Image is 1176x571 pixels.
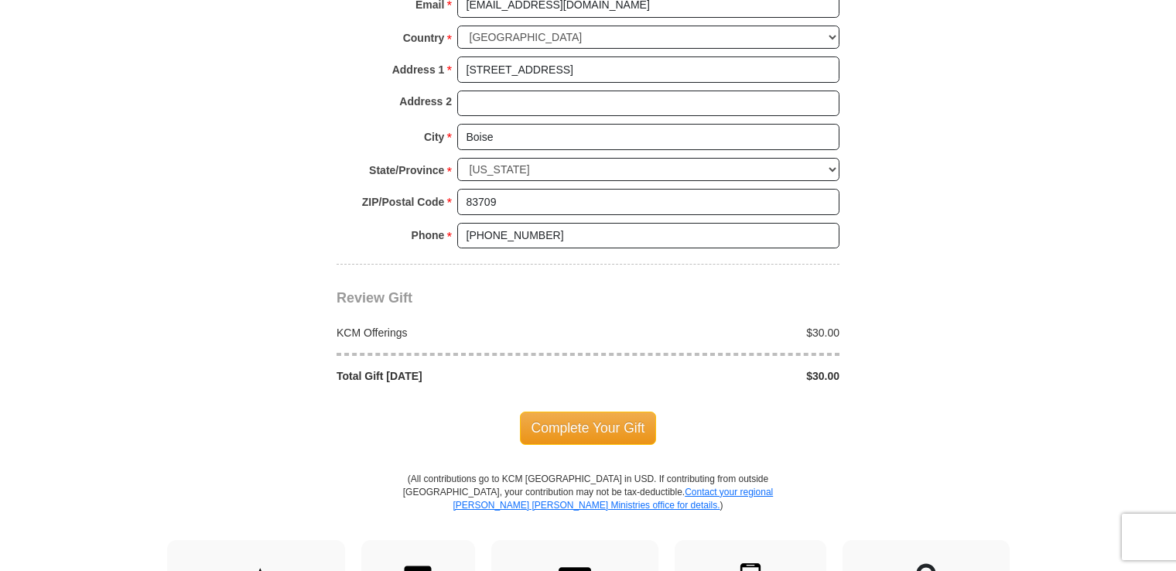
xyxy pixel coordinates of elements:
[520,412,657,444] span: Complete Your Gift
[329,368,589,384] div: Total Gift [DATE]
[337,290,412,306] span: Review Gift
[402,473,774,540] p: (All contributions go to KCM [GEOGRAPHIC_DATA] in USD. If contributing from outside [GEOGRAPHIC_D...
[412,224,445,246] strong: Phone
[399,91,452,112] strong: Address 2
[453,487,773,511] a: Contact your regional [PERSON_NAME] [PERSON_NAME] Ministries office for details.
[424,126,444,148] strong: City
[329,325,589,340] div: KCM Offerings
[588,325,848,340] div: $30.00
[588,368,848,384] div: $30.00
[403,27,445,49] strong: Country
[362,191,445,213] strong: ZIP/Postal Code
[369,159,444,181] strong: State/Province
[392,59,445,80] strong: Address 1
